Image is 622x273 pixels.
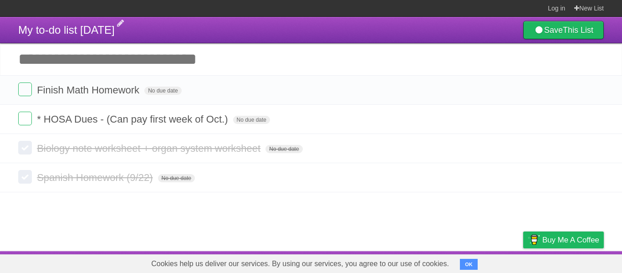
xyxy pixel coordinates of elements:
a: Buy me a coffee [523,232,604,248]
label: Done [18,112,32,125]
span: Cookies help us deliver our services. By using our services, you agree to our use of cookies. [142,255,458,273]
a: About [402,253,421,271]
label: Done [18,170,32,184]
label: Done [18,82,32,96]
a: Terms [480,253,500,271]
span: * HOSA Dues - (Can pay first week of Oct.) [37,113,230,125]
a: Developers [432,253,469,271]
img: Buy me a coffee [528,232,540,247]
a: Privacy [511,253,535,271]
b: This List [563,26,593,35]
span: No due date [233,116,270,124]
span: Spanish Homework (9/22) [37,172,155,183]
span: Buy me a coffee [542,232,599,248]
span: Biology note worksheet + organ system worksheet [37,143,263,154]
span: No due date [265,145,302,153]
button: OK [460,259,478,270]
span: No due date [144,87,181,95]
a: SaveThis List [523,21,604,39]
span: Finish Math Homework [37,84,142,96]
span: My to-do list [DATE] [18,24,115,36]
label: Done [18,141,32,155]
span: No due date [158,174,195,182]
a: Suggest a feature [546,253,604,271]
